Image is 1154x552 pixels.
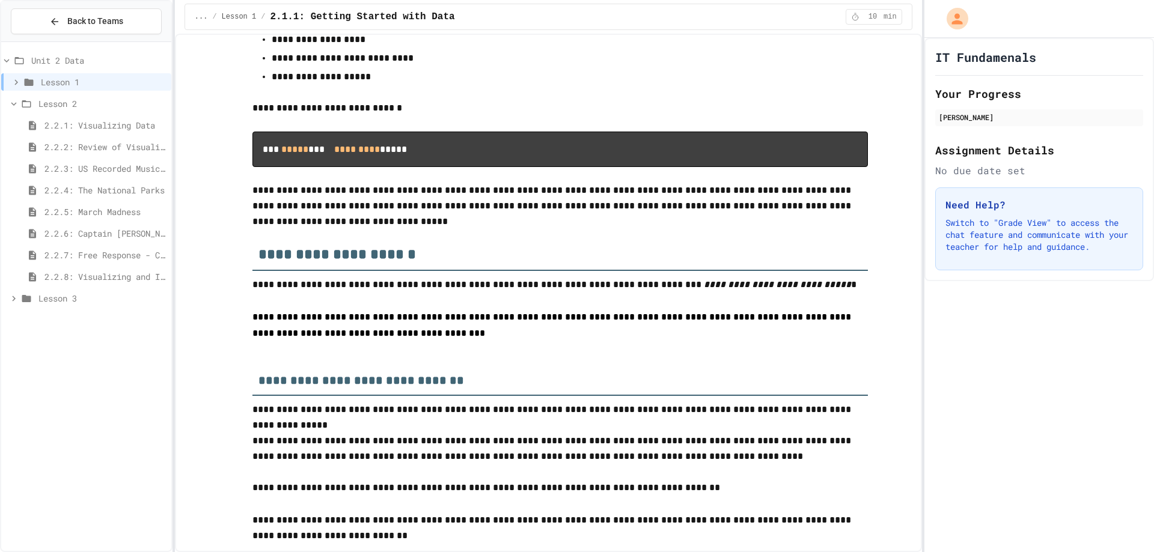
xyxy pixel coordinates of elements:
span: 2.2.5: March Madness [44,205,166,218]
span: 2.1.1: Getting Started with Data [270,10,454,24]
h3: Need Help? [945,198,1133,212]
span: / [261,12,265,22]
span: 2.2.7: Free Response - Choosing a Visualization [44,249,166,261]
div: My Account [934,5,971,32]
span: Lesson 2 [38,97,166,110]
span: Lesson 3 [38,292,166,305]
span: Lesson 1 [41,76,166,88]
div: No due date set [935,163,1143,178]
span: 2.2.4: The National Parks [44,184,166,196]
span: 10 [863,12,882,22]
div: [PERSON_NAME] [939,112,1140,123]
button: Back to Teams [11,8,162,34]
span: 2.2.8: Visualizing and Interpreting Data Quiz [44,270,166,283]
h2: Assignment Details [935,142,1143,159]
p: Switch to "Grade View" to access the chat feature and communicate with your teacher for help and ... [945,217,1133,253]
span: 2.2.2: Review of Visualizing Data [44,141,166,153]
span: Lesson 1 [222,12,257,22]
h1: IT Fundamenals [935,49,1036,65]
span: / [212,12,216,22]
span: min [884,12,897,22]
span: Back to Teams [67,15,123,28]
span: 2.2.3: US Recorded Music Revenue [44,162,166,175]
span: ... [195,12,208,22]
span: 2.2.1: Visualizing Data [44,119,166,132]
span: Unit 2 Data [31,54,166,67]
h2: Your Progress [935,85,1143,102]
span: 2.2.6: Captain [PERSON_NAME] [44,227,166,240]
